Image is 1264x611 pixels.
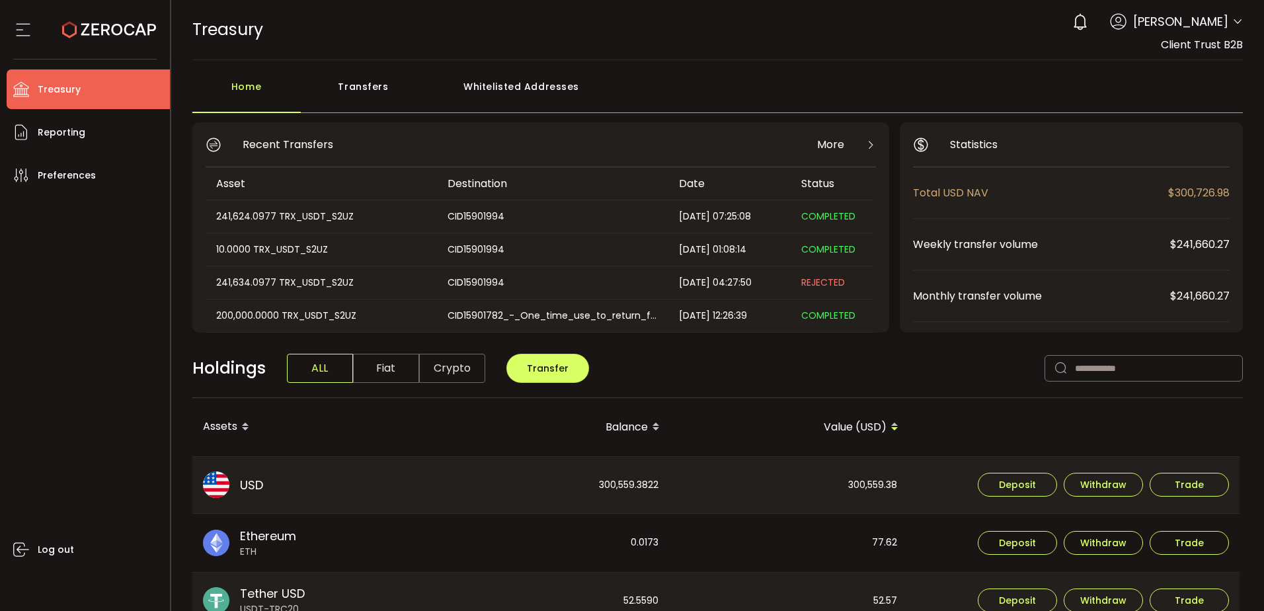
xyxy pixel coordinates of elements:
span: Deposit [999,596,1036,605]
div: 241,634.0977 TRX_USDT_S2UZ [206,275,436,290]
span: Total USD NAV [913,184,1168,201]
div: 241,624.0977 TRX_USDT_S2UZ [206,209,436,224]
span: Tether USD [240,585,305,602]
div: Whitelisted Addresses [426,73,617,113]
span: Client Trust B2B [1161,37,1243,52]
div: [DATE] 01:08:14 [668,242,791,257]
span: Trade [1175,480,1204,489]
span: Fiat [353,354,419,383]
span: Holdings [192,356,266,381]
span: ALL [287,354,353,383]
div: 300,559.3822 [432,457,669,514]
div: Destination [437,176,668,191]
iframe: Chat Widget [1198,548,1264,611]
div: Date [668,176,791,191]
span: Ethereum [240,527,296,545]
span: REJECTED [801,276,845,289]
span: $300,726.98 [1168,184,1230,201]
span: Crypto [419,354,485,383]
span: [PERSON_NAME] [1133,13,1228,30]
span: Deposit [999,538,1036,548]
span: Reporting [38,123,85,142]
span: Preferences [38,166,96,185]
div: CID15901782_-_One_time_use_to_return_funds [437,308,667,323]
span: Trade [1175,538,1204,548]
div: Assets [192,416,432,438]
div: CID15901994 [437,242,667,257]
div: Asset [206,176,437,191]
button: Transfer [506,354,589,383]
div: Status [791,176,873,191]
span: Treasury [38,80,81,99]
button: Trade [1150,473,1229,497]
span: COMPLETED [801,309,855,322]
span: Recent Transfers [243,136,333,153]
span: Withdraw [1080,538,1126,548]
span: Transfer [527,362,569,375]
span: USD [240,476,263,494]
div: [DATE] 07:25:08 [668,209,791,224]
div: 200,000.0000 TRX_USDT_S2UZ [206,308,436,323]
span: Withdraw [1080,596,1126,605]
img: eth_portfolio.svg [203,530,229,556]
span: ETH [240,545,296,559]
div: 300,559.38 [670,457,908,514]
span: $241,660.27 [1170,288,1230,304]
span: Log out [38,540,74,559]
button: Deposit [978,531,1057,555]
span: Deposit [999,480,1036,489]
span: Weekly transfer volume [913,236,1170,253]
button: Withdraw [1064,473,1143,497]
div: 0.0173 [432,514,669,572]
div: Home [192,73,301,113]
div: [DATE] 12:26:39 [668,308,791,323]
span: More [817,136,844,153]
span: Withdraw [1080,480,1126,489]
img: usd_portfolio.svg [203,471,229,498]
span: Monthly transfer volume [913,288,1170,304]
span: COMPLETED [801,243,855,256]
span: Trade [1175,596,1204,605]
div: CID15901994 [437,275,667,290]
button: Withdraw [1064,531,1143,555]
div: [DATE] 04:27:50 [668,275,791,290]
span: COMPLETED [801,210,855,223]
div: 77.62 [670,514,908,572]
div: 10.0000 TRX_USDT_S2UZ [206,242,436,257]
div: Transfers [301,73,426,113]
span: Statistics [950,136,998,153]
span: Treasury [192,18,263,41]
button: Trade [1150,531,1229,555]
div: Value (USD) [670,416,909,438]
button: Deposit [978,473,1057,497]
div: Balance [432,416,670,438]
div: CID15901994 [437,209,667,224]
span: $241,660.27 [1170,236,1230,253]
